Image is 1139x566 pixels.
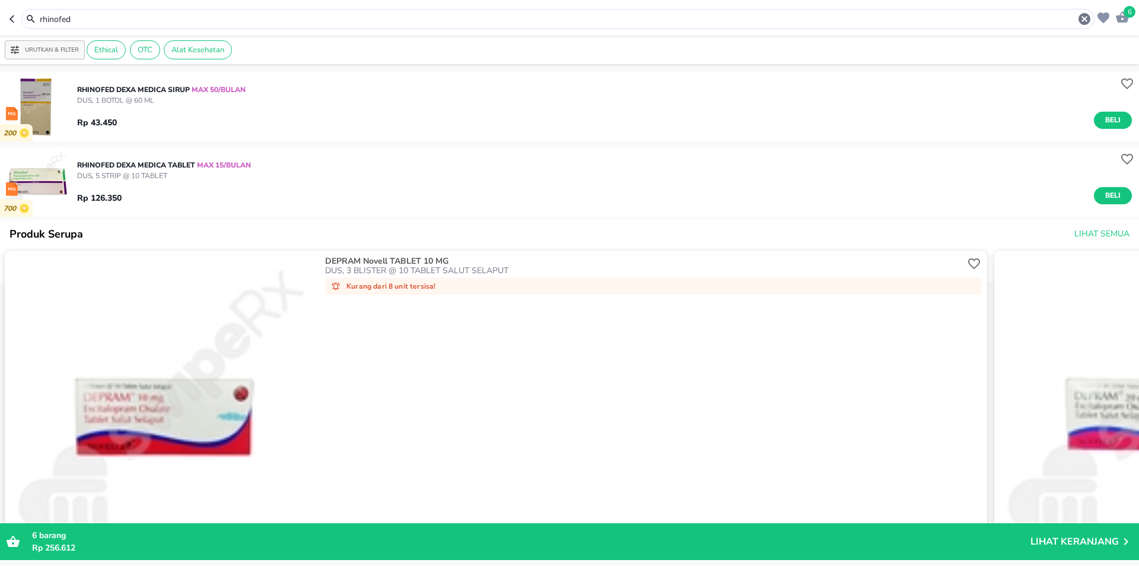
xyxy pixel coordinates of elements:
[25,46,79,55] p: Urutkan & Filter
[39,13,1077,26] input: Cari 4000+ produk di sini
[32,529,1030,542] p: barang
[6,107,18,121] img: prekursor-icon.04a7e01b.svg
[164,40,232,59] div: Alat Kesehatan
[87,40,126,59] div: Ethical
[325,278,981,295] div: Kurang dari 8 unit tersisa!
[4,129,20,138] p: 200
[325,266,965,276] p: DUS, 3 BLISTER @ 10 TABLET SALUT SELAPUT
[32,530,37,541] span: 6
[32,542,75,554] span: Rp 256.612
[77,95,246,106] p: DUS, 1 BOTOL @ 60 ML
[1103,189,1123,202] span: Beli
[6,182,18,196] img: prekursor-icon.04a7e01b.svg
[190,85,246,94] span: MAX 50/BULAN
[1094,187,1132,204] button: Beli
[1124,6,1135,18] span: 6
[5,251,319,565] img: ID104799-1.97adf735-5e27-4612-a275-4299efe6a4b1.jpeg
[5,40,85,59] button: Urutkan & Filter
[1103,114,1123,127] span: Beli
[77,160,251,170] p: RHINOFED Dexa Medica TABLET
[1070,223,1132,245] button: Lihat Semua
[4,204,20,213] p: 700
[325,257,962,266] p: DEPRAM Novell TABLET 10 MG
[1112,7,1130,26] button: 6
[195,160,251,170] span: MAX 15/BULAN
[77,170,251,181] p: DUS, 5 STRIP @ 10 TABLET
[77,192,122,204] p: Rp 126.350
[77,84,246,95] p: RHINOFED Dexa Medica SIRUP
[164,45,231,55] span: Alat Kesehatan
[1074,227,1130,242] span: Lihat Semua
[131,45,160,55] span: OTC
[1094,112,1132,129] button: Beli
[87,45,125,55] span: Ethical
[77,116,117,129] p: Rp 43.450
[130,40,160,59] div: OTC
